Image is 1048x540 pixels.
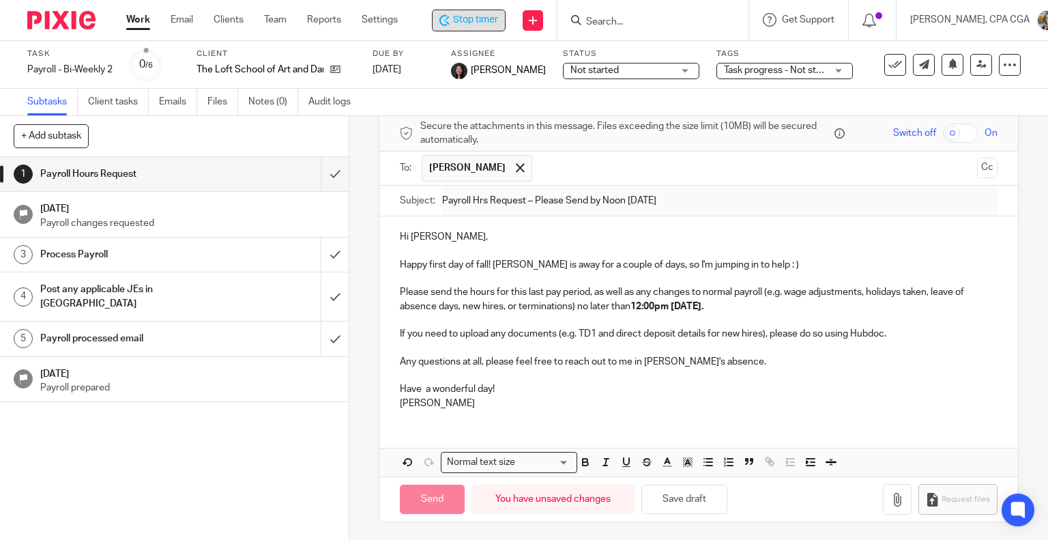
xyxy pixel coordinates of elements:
a: Subtasks [27,89,78,115]
h1: Payroll Hours Request [40,164,218,184]
span: Task progress - Not started + 1 [724,66,854,75]
span: [DATE] [373,65,401,74]
a: Reports [307,13,341,27]
span: Stop timer [453,13,498,27]
label: Subject: [400,194,435,208]
span: Not started [570,66,619,75]
span: Get Support [782,15,834,25]
p: Have a wonderful day! [400,382,998,396]
div: 1 [14,165,33,184]
span: Secure the attachments in this message. Files exceeding the size limit (10MB) will be secured aut... [420,119,832,147]
span: Request files [942,494,990,505]
span: [PERSON_NAME] [429,161,506,175]
h1: Process Payroll [40,244,218,265]
p: Please send the hours for this last pay period, as well as any changes to normal payroll (e.g. wa... [400,285,998,313]
button: Cc [977,158,998,178]
p: If you need to upload any documents (e.g. TD1 and direct deposit details for new hires), please d... [400,327,998,341]
label: Tags [716,48,853,59]
p: Any questions at all, please feel free to reach out to me in [PERSON_NAME]'s absence. [400,355,998,369]
small: /6 [145,61,153,69]
h1: [DATE] [40,364,335,381]
button: + Add subtask [14,124,89,147]
p: Happy first day of fall! [PERSON_NAME] is away for a couple of days, so I'm jumping in to help : ) [400,258,998,272]
div: 0 [139,57,153,72]
a: Clients [214,13,244,27]
label: Task [27,48,113,59]
span: On [985,126,998,140]
div: Payroll - Bi-Weekly 2 [27,63,113,76]
p: Hi [PERSON_NAME], [400,230,998,244]
a: Audit logs [308,89,361,115]
label: Status [563,48,699,59]
a: Email [171,13,193,27]
label: Due by [373,48,434,59]
input: Search [585,16,708,29]
button: Request files [918,484,998,515]
span: Normal text size [444,455,519,470]
img: Pixie [27,11,96,29]
label: Client [196,48,355,59]
div: 5 [14,329,33,348]
h1: Payroll processed email [40,328,218,349]
span: [PERSON_NAME] [471,63,546,77]
a: Files [207,89,238,115]
strong: 12:00pm [DATE]. [630,302,703,311]
a: Notes (0) [248,89,298,115]
p: Payroll changes requested [40,216,335,230]
h1: [DATE] [40,199,335,216]
p: Payroll prepared [40,381,335,395]
p: [PERSON_NAME], CPA CGA [910,13,1030,27]
div: The Loft School of Art and Dance - Payroll - Bi-Weekly 2 [432,10,506,31]
a: Work [126,13,150,27]
label: Assignee [451,48,546,59]
p: [PERSON_NAME] [400,397,998,410]
div: 3 [14,245,33,264]
a: Emails [159,89,197,115]
span: Switch off [893,126,936,140]
label: To: [400,161,415,175]
div: 4 [14,287,33,307]
h1: Post any applicable JEs in [GEOGRAPHIC_DATA] [40,279,218,314]
a: Client tasks [88,89,149,115]
p: The Loft School of Art and Dance [196,63,323,76]
input: Search for option [520,455,569,470]
img: Lili%20square.jpg [451,63,467,79]
a: Team [264,13,287,27]
button: Save draft [641,485,727,514]
input: Send [400,485,465,514]
div: You have unsaved changes [471,485,635,514]
div: Search for option [441,452,577,473]
a: Settings [362,13,398,27]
